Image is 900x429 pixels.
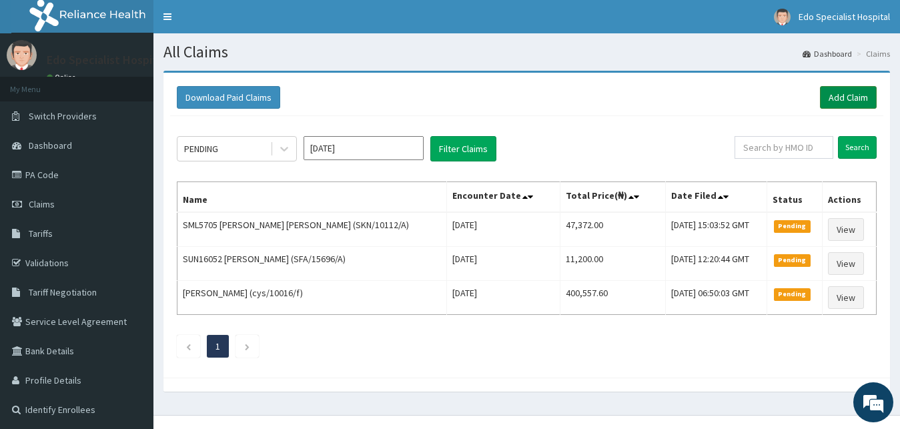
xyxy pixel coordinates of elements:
td: 400,557.60 [560,281,666,315]
img: User Image [774,9,791,25]
div: PENDING [184,142,218,155]
img: User Image [7,40,37,70]
td: [DATE] 15:03:52 GMT [665,212,767,247]
td: [DATE] [446,212,560,247]
button: Filter Claims [430,136,496,161]
a: View [828,252,864,275]
button: Download Paid Claims [177,86,280,109]
span: Pending [774,254,811,266]
td: SML5705 [PERSON_NAME] [PERSON_NAME] (SKN/10112/A) [177,212,447,247]
th: Name [177,182,447,213]
a: View [828,218,864,241]
td: [PERSON_NAME] (cys/10016/f) [177,281,447,315]
td: [DATE] [446,281,560,315]
span: Dashboard [29,139,72,151]
input: Search by HMO ID [735,136,833,159]
td: [DATE] 06:50:03 GMT [665,281,767,315]
span: Claims [29,198,55,210]
th: Encounter Date [446,182,560,213]
input: Search [838,136,877,159]
p: Edo Specialist Hospital [47,54,167,66]
span: Pending [774,288,811,300]
span: Switch Providers [29,110,97,122]
a: Online [47,73,79,82]
span: Tariff Negotiation [29,286,97,298]
a: Dashboard [803,48,852,59]
a: Add Claim [820,86,877,109]
a: Next page [244,340,250,352]
th: Date Filed [665,182,767,213]
td: 11,200.00 [560,247,666,281]
span: Tariffs [29,228,53,240]
th: Actions [823,182,877,213]
span: Edo Specialist Hospital [799,11,890,23]
th: Total Price(₦) [560,182,666,213]
h1: All Claims [163,43,890,61]
td: [DATE] [446,247,560,281]
a: View [828,286,864,309]
th: Status [767,182,823,213]
span: Pending [774,220,811,232]
a: Previous page [185,340,191,352]
li: Claims [853,48,890,59]
td: SUN16052 [PERSON_NAME] (SFA/15696/A) [177,247,447,281]
a: Page 1 is your current page [215,340,220,352]
td: 47,372.00 [560,212,666,247]
td: [DATE] 12:20:44 GMT [665,247,767,281]
input: Select Month and Year [304,136,424,160]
